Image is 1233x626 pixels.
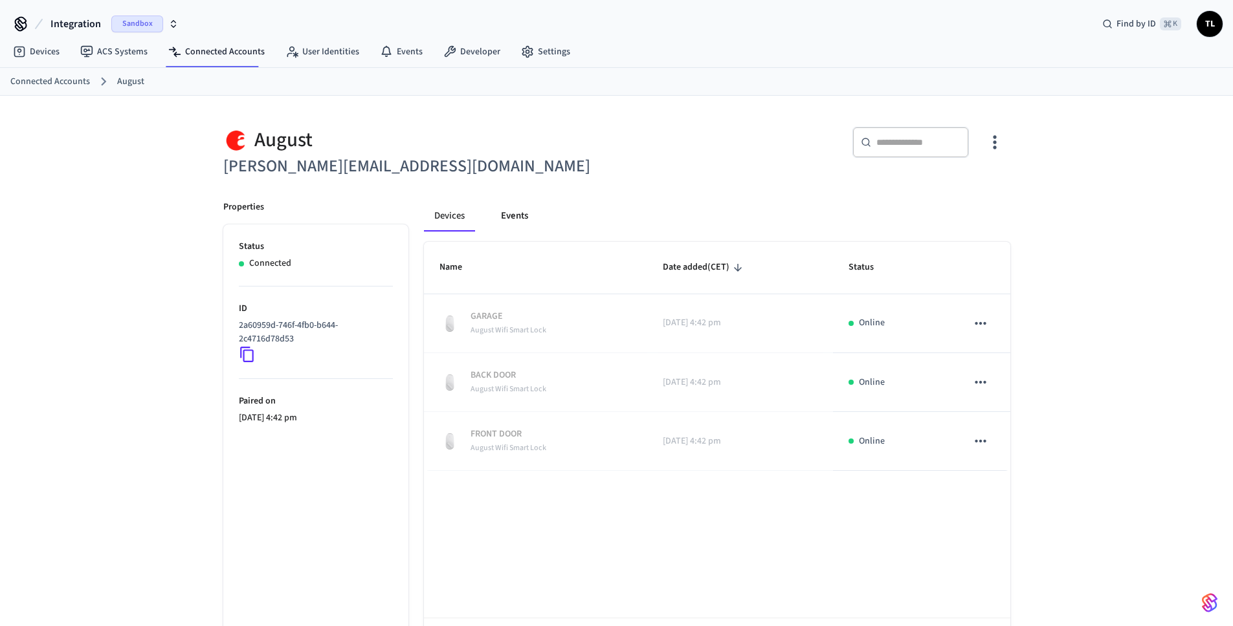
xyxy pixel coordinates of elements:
span: Date added(CET) [663,257,746,277]
div: connected account tabs [424,200,1010,232]
span: August Wifi Smart Lock [471,325,546,336]
p: BACK DOOR [471,369,546,382]
p: GARAGE [471,310,546,323]
p: Online [859,435,885,448]
p: FRONT DOOR [471,427,546,441]
span: August Wifi Smart Lock [471,442,546,453]
p: Properties [223,200,264,214]
img: August Wifi Smart Lock 3rd Gen, Silver, Front [439,313,460,334]
a: Connected Accounts [10,75,90,89]
a: User Identities [275,40,370,63]
span: Integration [50,16,101,32]
span: August Wifi Smart Lock [471,383,546,394]
img: August Wifi Smart Lock 3rd Gen, Silver, Front [439,372,460,393]
button: Events [491,200,539,232]
span: Sandbox [111,16,163,32]
h6: [PERSON_NAME][EMAIL_ADDRESS][DOMAIN_NAME] [223,153,609,180]
p: Status [239,240,393,254]
span: TL [1198,12,1221,36]
img: SeamLogoGradient.69752ec5.svg [1202,592,1217,613]
span: ⌘ K [1160,17,1181,30]
div: Find by ID⌘ K [1092,12,1192,36]
p: [DATE] 4:42 pm [663,316,817,330]
button: TL [1197,11,1223,37]
p: [DATE] 4:42 pm [663,376,817,389]
button: Devices [424,200,475,232]
a: Developer [433,40,511,63]
span: Find by ID [1116,17,1156,30]
table: sticky table [424,242,1010,471]
span: Name [439,257,479,277]
p: Online [859,316,885,330]
p: [DATE] 4:42 pm [663,435,817,448]
a: Settings [511,40,581,63]
p: [DATE] 4:42 pm [239,411,393,425]
a: Connected Accounts [158,40,275,63]
p: ID [239,302,393,316]
div: August [223,127,609,153]
a: August [117,75,144,89]
p: Connected [249,257,291,270]
img: August Wifi Smart Lock 3rd Gen, Silver, Front [439,431,460,451]
a: Devices [3,40,70,63]
p: Online [859,376,885,389]
p: 2a60959d-746f-4fb0-b644-2c4716d78d53 [239,319,388,346]
img: August Logo, Square [223,127,249,153]
a: ACS Systems [70,40,158,63]
span: Status [849,257,891,277]
p: Paired on [239,394,393,408]
a: Events [370,40,433,63]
